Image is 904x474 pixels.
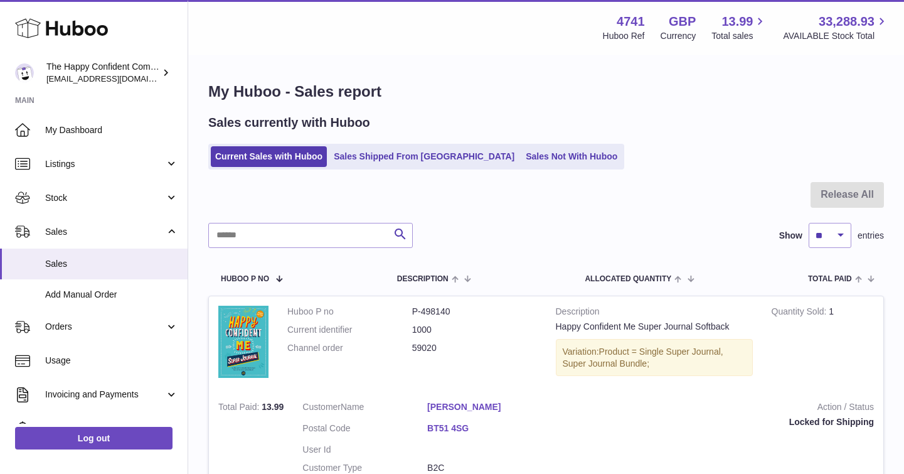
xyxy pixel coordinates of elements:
[721,13,753,30] span: 13.99
[46,73,184,83] span: [EMAIL_ADDRESS][DOMAIN_NAME]
[711,30,767,42] span: Total sales
[45,423,178,434] span: Cases
[218,306,269,378] img: 47411726844124.png
[45,258,178,270] span: Sales
[45,321,165,333] span: Orders
[211,146,327,167] a: Current Sales with Huboo
[412,306,537,318] dd: P-498140
[15,427,173,450] a: Log out
[262,402,284,412] span: 13.99
[287,342,412,354] dt: Channel order
[858,230,884,242] span: entries
[302,444,427,456] dt: User Id
[783,30,889,42] span: AVAILABLE Stock Total
[45,355,178,367] span: Usage
[45,124,178,136] span: My Dashboard
[571,401,874,416] strong: Action / Status
[556,306,753,321] strong: Description
[218,402,262,415] strong: Total Paid
[412,324,537,336] dd: 1000
[783,13,889,42] a: 33,288.93 AVAILABLE Stock Total
[45,226,165,238] span: Sales
[808,275,852,283] span: Total paid
[302,401,427,416] dt: Name
[556,339,753,377] div: Variation:
[427,423,552,434] a: BT51 4SG
[556,321,753,333] div: Happy Confident Me Super Journal Softback
[427,462,552,474] dd: B2C
[46,61,159,85] div: The Happy Confident Company
[669,13,696,30] strong: GBP
[45,158,165,170] span: Listings
[221,275,269,283] span: Huboo P no
[287,324,412,336] dt: Current identifier
[617,13,645,30] strong: 4741
[563,347,723,369] span: Product = Single Super Journal, Super Journal Bundle;
[661,30,696,42] div: Currency
[412,342,537,354] dd: 59020
[762,296,884,392] td: 1
[571,416,874,428] div: Locked for Shipping
[15,63,34,82] img: contact@happyconfident.com
[521,146,622,167] a: Sales Not With Huboo
[45,289,178,301] span: Add Manual Order
[819,13,875,30] span: 33,288.93
[302,402,341,412] span: Customer
[779,230,802,242] label: Show
[208,82,884,102] h1: My Huboo - Sales report
[287,306,412,318] dt: Huboo P no
[585,275,671,283] span: ALLOCATED Quantity
[329,146,519,167] a: Sales Shipped From [GEOGRAPHIC_DATA]
[45,389,165,401] span: Invoicing and Payments
[711,13,767,42] a: 13.99 Total sales
[427,401,552,413] a: [PERSON_NAME]
[208,114,370,131] h2: Sales currently with Huboo
[772,306,829,320] strong: Quantity Sold
[45,192,165,204] span: Stock
[397,275,449,283] span: Description
[603,30,645,42] div: Huboo Ref
[302,462,427,474] dt: Customer Type
[302,423,427,438] dt: Postal Code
